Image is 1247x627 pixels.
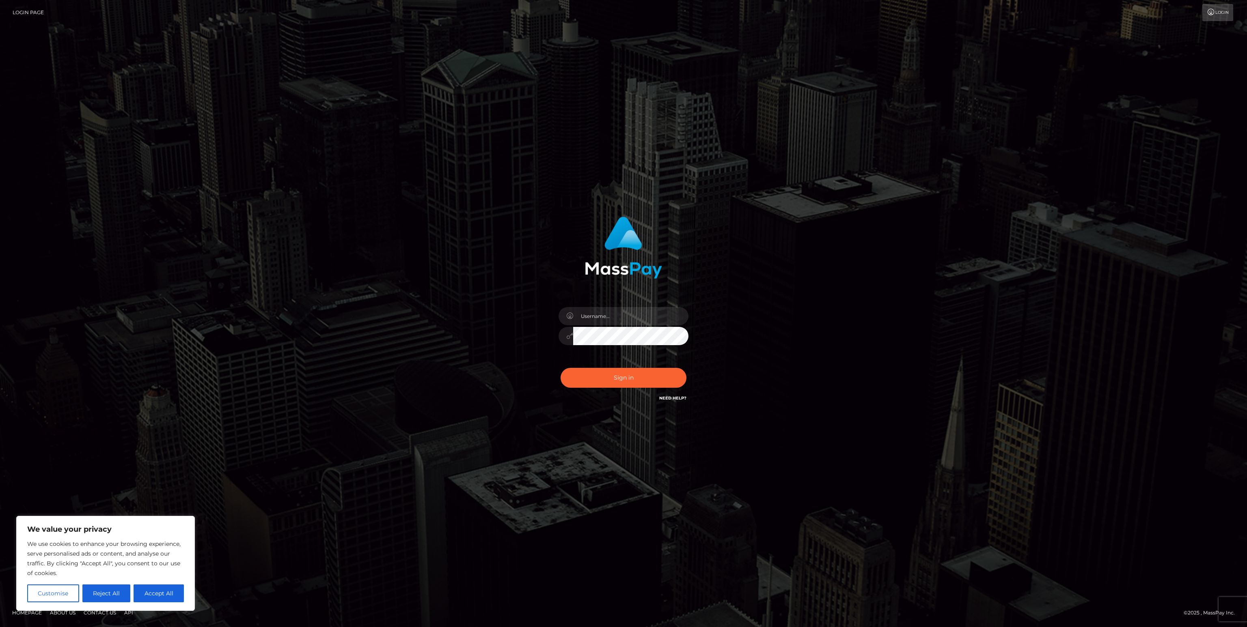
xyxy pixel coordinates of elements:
div: © 2025 , MassPay Inc. [1184,608,1241,617]
button: Accept All [134,584,184,602]
input: Username... [573,307,688,325]
a: Login Page [13,4,44,21]
button: Sign in [561,368,686,388]
a: Need Help? [659,395,686,401]
button: Reject All [82,584,131,602]
p: We use cookies to enhance your browsing experience, serve personalised ads or content, and analys... [27,539,184,578]
a: About Us [47,606,79,619]
a: Contact Us [80,606,119,619]
div: We value your privacy [16,516,195,611]
p: We value your privacy [27,524,184,534]
a: Login [1202,4,1233,21]
a: API [121,606,136,619]
img: MassPay Login [585,217,662,279]
button: Customise [27,584,79,602]
a: Homepage [9,606,45,619]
